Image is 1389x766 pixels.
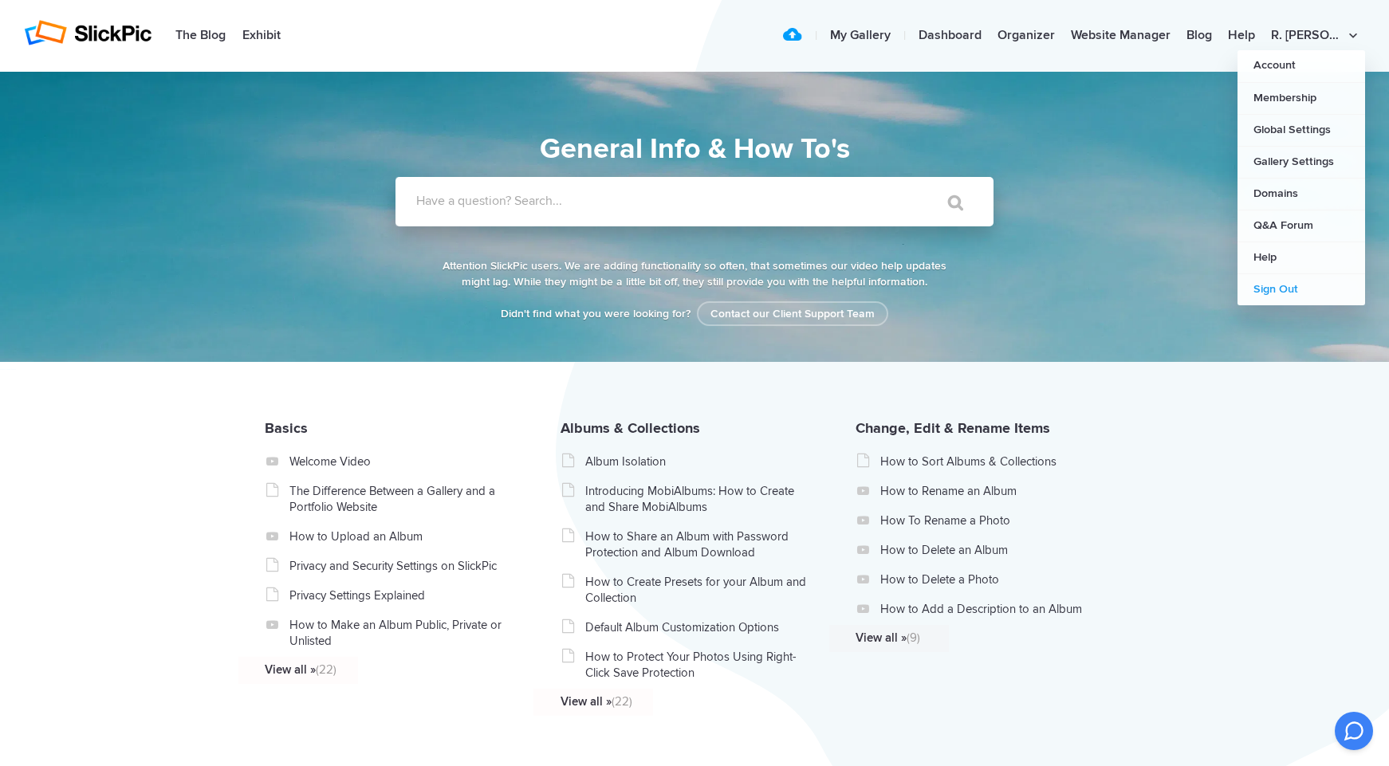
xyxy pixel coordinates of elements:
a: How to Upload an Album [289,528,515,544]
a: Privacy Settings Explained [289,587,515,603]
a: Change, Edit & Rename Items [856,419,1050,437]
a: How to Rename an Album [880,483,1106,499]
a: How to Protect Your Photos Using Right-Click Save Protection [585,649,811,681]
a: Album Isolation [585,454,811,469]
a: How to Create Presets for your Album and Collection [585,574,811,606]
a: Basics [265,419,308,437]
a: How to Make an Album Public, Private or Unlisted [289,617,515,649]
a: View all »(22) [265,662,490,678]
a: The Difference Between a Gallery and a Portfolio Website [289,483,515,515]
label: Have a question? Search... [416,193,1014,209]
a: How to Add a Description to an Album [880,601,1106,617]
p: Didn't find what you were looking for? [439,306,950,322]
a: View all »(22) [561,693,786,709]
a: How to Sort Albums & Collections [880,454,1106,469]
a: Contact our Client Support Team [697,301,888,326]
a: Albums & Collections [561,419,700,437]
a: How to Share an Album with Password Protection and Album Download [585,528,811,560]
input:  [915,183,982,222]
h1: General Info & How To's [324,128,1065,171]
a: Introducing MobiAlbums: How to Create and Share MobiAlbums [585,483,811,515]
a: View all »(9) [856,630,1081,646]
a: How to Delete an Album [880,542,1106,558]
a: Welcome Video [289,454,515,469]
a: How to Delete a Photo [880,572,1106,587]
a: How To Rename a Photo [880,513,1106,528]
p: Attention SlickPic users. We are adding functionality so often, that sometimes our video help upd... [439,258,950,290]
a: Default Album Customization Options [585,619,811,635]
a: Privacy and Security Settings on SlickPic [289,558,515,574]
